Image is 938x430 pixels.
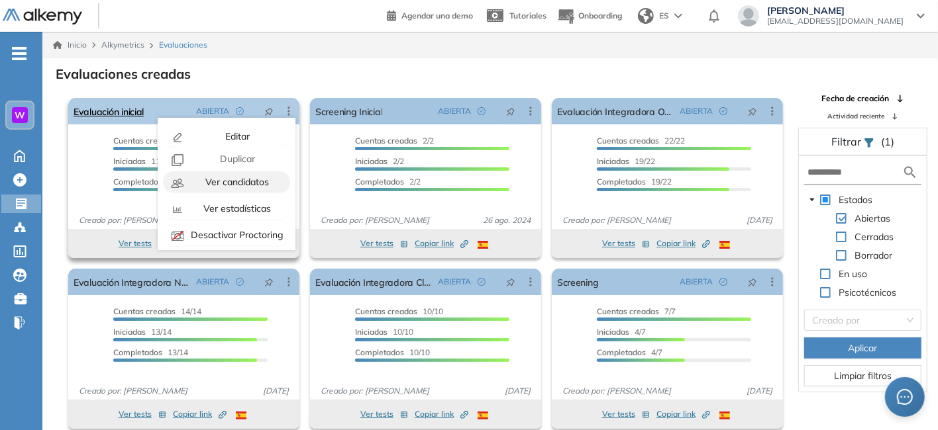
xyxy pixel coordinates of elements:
button: Aplicar [804,337,921,359]
span: Cerradas [855,231,894,243]
span: 4/7 [597,347,662,357]
button: pushpin [254,101,284,122]
span: ABIERTA [438,276,471,288]
span: 131/141 [113,136,211,146]
span: 10/10 [355,327,413,337]
a: Screening [557,269,599,295]
button: Ver tests [602,236,650,251]
span: 2/2 [355,156,404,166]
span: Ver estadísticas [201,202,271,214]
span: (1) [881,134,894,150]
span: Alkymetrics [101,40,144,50]
span: Completados [113,177,162,187]
button: Limpiar filtros [804,365,921,386]
span: Iniciadas [113,156,146,166]
button: pushpin [254,271,284,292]
span: Creado por: [PERSON_NAME] [315,385,435,397]
span: 13/14 [113,327,172,337]
span: Fecha de creación [822,93,890,105]
button: Ver candidatos [163,171,290,193]
span: ABIERTA [196,276,229,288]
span: 2/2 [355,177,421,187]
span: Copiar link [415,237,468,249]
span: ABIERTA [680,276,713,288]
img: ESP [478,241,488,249]
button: Ver estadísticas [163,198,290,219]
span: pushpin [264,106,274,116]
span: Iniciadas [355,327,388,337]
span: Copiar link [656,237,710,249]
span: check-circle [478,278,486,286]
span: Editar [223,130,250,142]
span: Tutoriales [509,11,547,21]
button: Ver tests [602,406,650,422]
span: 13/14 [113,347,188,357]
span: [DATE] [741,214,778,226]
span: Abiertas [855,212,890,224]
span: Iniciadas [597,156,629,166]
img: arrow [674,13,682,19]
a: Evaluación Integradora Operaciones [557,98,674,124]
span: pushpin [748,106,757,116]
span: Limpiar filtros [834,368,892,383]
a: Evaluación Integradora Cloud [315,269,433,295]
span: Psicotécnicos [836,284,899,300]
span: check-circle [719,107,727,115]
span: 19/22 [597,156,655,166]
span: Iniciadas [113,327,146,337]
span: Cuentas creadas [355,136,417,146]
span: pushpin [264,277,274,287]
img: search icon [902,164,918,181]
a: Agendar una demo [387,7,473,22]
span: 22/22 [597,136,685,146]
span: [DATE] [258,385,294,397]
span: message [897,389,913,405]
i: - [12,52,26,55]
span: Actividad reciente [828,111,885,121]
span: Cuentas creadas [597,136,659,146]
span: Completados [597,177,646,187]
button: Copiar link [656,406,710,422]
span: Iniciadas [355,156,388,166]
button: Editar [163,126,290,147]
button: Ver tests [119,236,166,251]
button: Desactivar Proctoring [163,224,290,245]
span: caret-down [809,196,815,203]
span: Completados [355,347,404,357]
span: Completados [113,347,162,357]
span: 14/14 [113,306,201,316]
span: Cuentas creadas [113,136,176,146]
span: 4/7 [597,327,646,337]
span: Duplicar [217,153,255,165]
span: En uso [839,268,867,280]
span: 10/10 [355,347,430,357]
a: Evaluación Integradora Networking [74,269,191,295]
span: Completados [355,177,404,187]
button: Copiar link [415,406,468,422]
button: pushpin [738,271,767,292]
span: 119/141 [113,177,197,187]
span: check-circle [478,107,486,115]
button: Duplicar [163,152,290,166]
span: [DATE] [499,385,536,397]
span: 2/2 [355,136,434,146]
img: Logo [3,9,82,25]
button: Copiar link [173,406,227,422]
span: Onboarding [578,11,622,21]
a: Screening Inicial [315,98,382,124]
h3: Evaluaciones creadas [56,66,191,82]
button: Onboarding [557,2,622,30]
span: 10/10 [355,306,443,316]
span: [DATE] [741,385,778,397]
span: Creado por: [PERSON_NAME] [315,214,435,226]
span: [EMAIL_ADDRESS][DOMAIN_NAME] [767,16,904,26]
span: Estados [836,192,875,208]
span: Abiertas [852,210,893,226]
span: Cuentas creadas [113,306,176,316]
span: ABIERTA [438,105,471,117]
span: Iniciadas [597,327,629,337]
span: Ver candidatos [203,176,269,188]
span: 119/141 [113,156,181,166]
img: ESP [236,411,246,419]
span: Estados [839,194,872,206]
